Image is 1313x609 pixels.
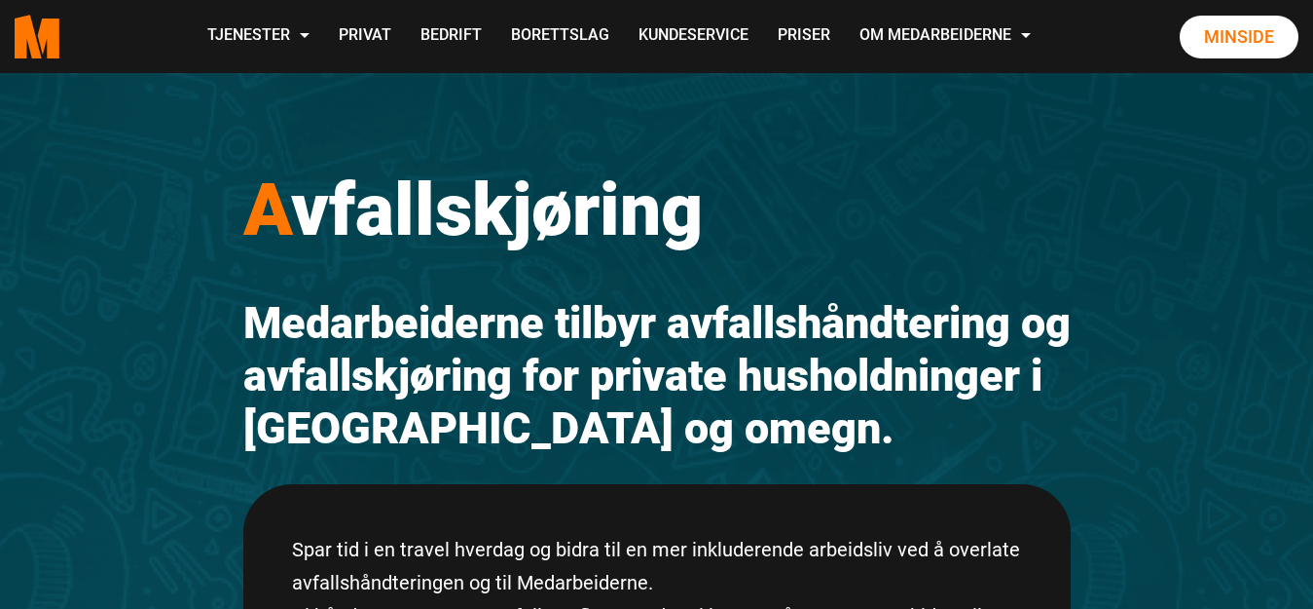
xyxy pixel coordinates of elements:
[624,2,763,71] a: Kundeservice
[324,2,406,71] a: Privat
[243,297,1071,455] h2: Medarbeiderne tilbyr avfallshåndtering og avfallskjøring for private husholdninger i [GEOGRAPHIC_...
[763,2,845,71] a: Priser
[1180,16,1298,58] a: Minside
[845,2,1045,71] a: Om Medarbeiderne
[243,166,1071,253] h1: vfallskjøring
[193,2,324,71] a: Tjenester
[243,167,291,252] span: A
[496,2,624,71] a: Borettslag
[406,2,496,71] a: Bedrift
